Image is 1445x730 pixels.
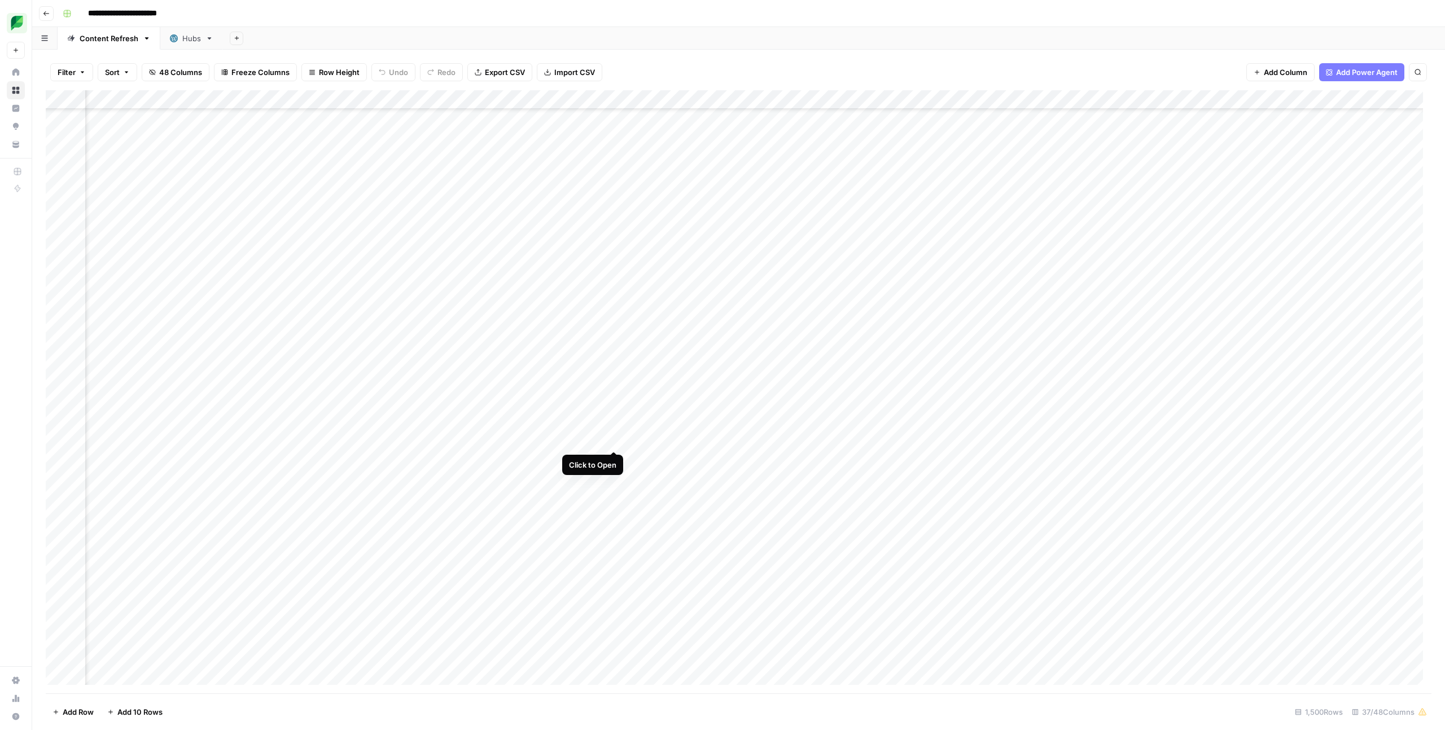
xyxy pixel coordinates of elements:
button: Freeze Columns [214,63,297,81]
div: Content Refresh [80,33,138,44]
a: Settings [7,671,25,689]
a: Content Refresh [58,27,160,50]
button: Export CSV [467,63,532,81]
a: Opportunities [7,117,25,135]
span: Add 10 Rows [117,706,163,718]
div: Hubs [182,33,201,44]
button: Row Height [301,63,367,81]
span: Add Power Agent [1336,67,1398,78]
button: Add 10 Rows [100,703,169,721]
a: Usage [7,689,25,707]
a: Your Data [7,135,25,153]
button: Add Row [46,703,100,721]
button: Import CSV [537,63,602,81]
button: 48 Columns [142,63,209,81]
button: Add Power Agent [1319,63,1404,81]
div: 1,500 Rows [1290,703,1347,721]
span: Add Row [63,706,94,718]
span: Add Column [1264,67,1307,78]
button: Sort [98,63,137,81]
button: Workspace: SproutSocial [7,9,25,37]
span: Row Height [319,67,360,78]
a: Home [7,63,25,81]
span: Freeze Columns [231,67,290,78]
span: Import CSV [554,67,595,78]
a: Insights [7,99,25,117]
span: Filter [58,67,76,78]
span: Export CSV [485,67,525,78]
button: Add Column [1246,63,1315,81]
img: SproutSocial Logo [7,13,27,33]
span: Undo [389,67,408,78]
button: Redo [420,63,463,81]
button: Help + Support [7,707,25,725]
div: 37/48 Columns [1347,703,1431,721]
span: 48 Columns [159,67,202,78]
a: Browse [7,81,25,99]
div: Click to Open [569,459,616,470]
span: Sort [105,67,120,78]
span: Redo [437,67,456,78]
button: Undo [371,63,415,81]
button: Filter [50,63,93,81]
a: Hubs [160,27,223,50]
